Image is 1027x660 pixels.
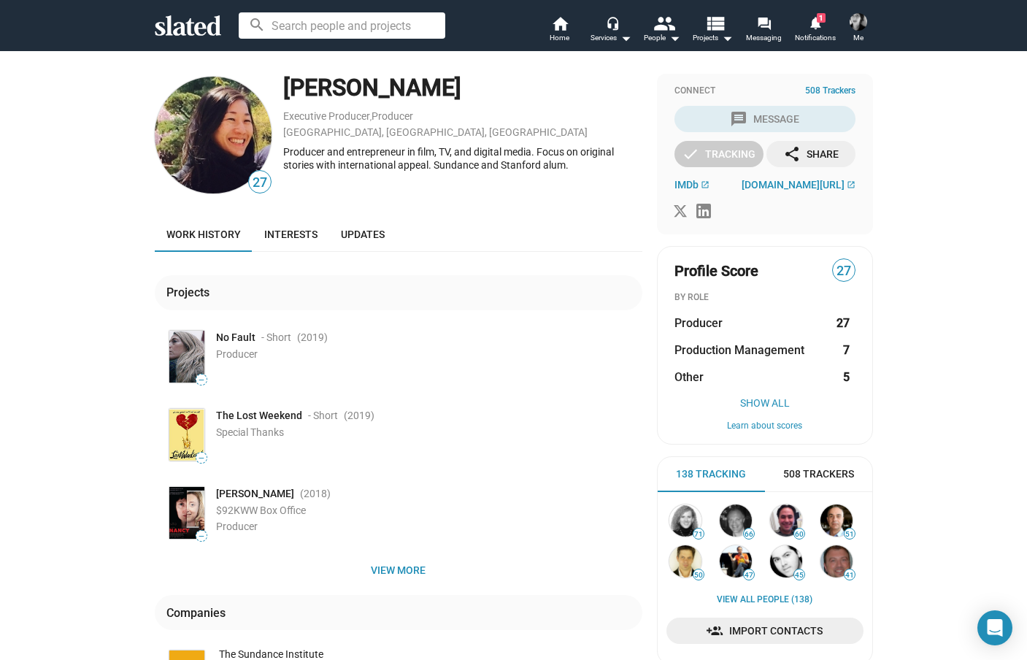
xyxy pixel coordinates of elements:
button: Learn about scores [674,421,855,432]
button: Show All [674,397,855,409]
span: 27 [249,173,271,193]
button: Thuc NguyenMe [841,10,876,48]
span: - Short [308,409,338,423]
div: Producer and entrepreneur in film, TV, and digital media. Focus on original stories with internat... [283,145,642,172]
span: 138 Tracking [676,467,746,481]
span: Production Management [674,342,804,358]
div: Share [783,141,839,167]
span: Updates [341,229,385,240]
span: 27 [833,261,855,281]
mat-icon: share [783,145,801,163]
a: [GEOGRAPHIC_DATA], [GEOGRAPHIC_DATA], [GEOGRAPHIC_DATA] [283,126,588,138]
button: View more [155,557,642,583]
span: 71 [693,530,704,539]
div: People [644,29,680,47]
mat-icon: open_in_new [847,180,855,189]
strong: 7 [843,342,850,358]
a: 1Notifications [790,15,841,47]
span: Me [853,29,863,47]
span: (2019 ) [297,331,328,345]
div: Companies [166,605,231,621]
div: Open Intercom Messenger [977,610,1012,645]
span: 508 Trackers [783,467,854,481]
span: View more [166,557,631,583]
span: 47 [744,571,754,580]
span: — [196,376,207,384]
span: (2018 ) [300,487,331,501]
img: Darren Goldberg [770,504,802,537]
img: Amy Lo [155,77,272,193]
a: [DOMAIN_NAME][URL] [742,179,855,191]
span: (2019 ) [344,409,374,423]
button: People [636,15,688,47]
span: Messaging [746,29,782,47]
mat-icon: people [653,12,674,34]
img: Baptiste Babin [720,545,752,577]
mat-icon: arrow_drop_down [718,29,736,47]
img: Poster: No Fault [169,331,204,383]
span: 51 [845,530,855,539]
a: Messaging [739,15,790,47]
span: 45 [794,571,804,580]
span: Import Contacts [678,618,852,644]
a: Updates [329,217,396,252]
img: Poster: Nancy [169,487,204,539]
img: Prateek Saxena [770,545,802,577]
a: IMDb [674,179,709,191]
a: Producer [372,110,413,122]
span: Notifications [795,29,836,47]
button: Tracking [674,141,763,167]
mat-icon: forum [757,16,771,30]
div: Services [591,29,631,47]
mat-icon: home [551,15,569,32]
span: [PERSON_NAME] [216,487,294,501]
img: Irakli Chikvaidze [820,504,853,537]
span: - Short [261,331,291,345]
span: 41 [845,571,855,580]
span: Projects [693,29,733,47]
div: Connect [674,85,855,97]
strong: 5 [843,369,850,385]
div: BY ROLE [674,292,855,304]
span: — [196,532,207,540]
mat-icon: notifications [808,15,822,29]
span: Interests [264,229,318,240]
img: Poster: The Lost Weekend [169,409,204,461]
span: Profile Score [674,261,758,281]
span: Home [550,29,569,47]
span: Other [674,369,704,385]
button: Message [674,106,855,132]
span: — [196,454,207,462]
span: No Fault [216,331,255,345]
div: Message [730,106,799,132]
a: View all People (138) [717,594,812,606]
span: Producer [216,348,258,360]
strong: 27 [836,315,850,331]
span: 1 [817,13,826,23]
a: Import Contacts [666,618,863,644]
mat-icon: arrow_drop_down [617,29,634,47]
img: Susan Glatzer [669,504,701,537]
a: Work history [155,217,253,252]
a: Home [534,15,585,47]
mat-icon: open_in_new [701,180,709,189]
input: Search people and projects [239,12,445,39]
a: Executive Producer [283,110,370,122]
span: , [370,113,372,121]
mat-icon: message [730,110,747,128]
button: Share [766,141,855,167]
mat-icon: arrow_drop_down [666,29,683,47]
div: Projects [166,285,215,300]
span: 50 [693,571,704,580]
span: Special Thanks [216,426,284,438]
span: Producer [674,315,723,331]
mat-icon: headset_mic [606,16,619,29]
span: IMDb [674,179,699,191]
span: $92K [216,504,240,516]
span: Producer [216,521,258,532]
div: Tracking [682,141,755,167]
img: John Santilli [820,545,853,577]
span: Work history [166,229,241,240]
button: Projects [688,15,739,47]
